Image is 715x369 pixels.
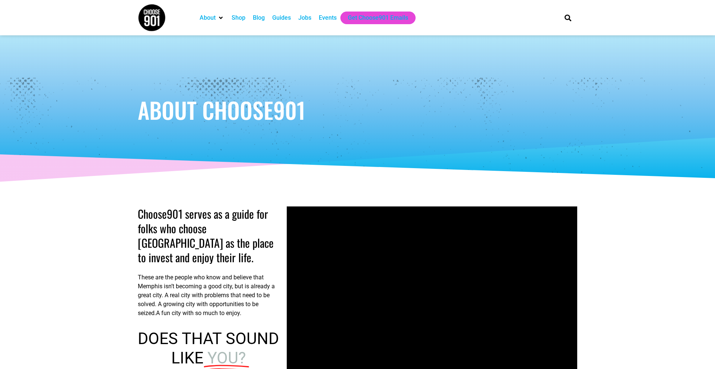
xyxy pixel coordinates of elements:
[298,13,311,22] a: Jobs
[156,309,241,317] span: A fun city with so much to enjoy.
[138,273,279,318] p: These are the people who know and believe that Memphis isn’t becoming a good city, but is already...
[232,13,245,22] a: Shop
[138,329,279,367] span: DOES THAT SOUND LIKE
[272,13,291,22] a: Guides
[196,12,228,24] div: About
[200,13,216,22] a: About
[319,13,337,22] a: Events
[138,99,577,121] h1: About Choose901
[138,206,279,264] h2: Choose901 serves as a guide for folks who choose [GEOGRAPHIC_DATA] as the place to invest and enj...
[207,349,246,368] span: YOU?
[253,13,265,22] a: Blog
[196,12,552,24] nav: Main nav
[562,12,574,24] div: Search
[348,13,408,22] a: Get Choose901 Emails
